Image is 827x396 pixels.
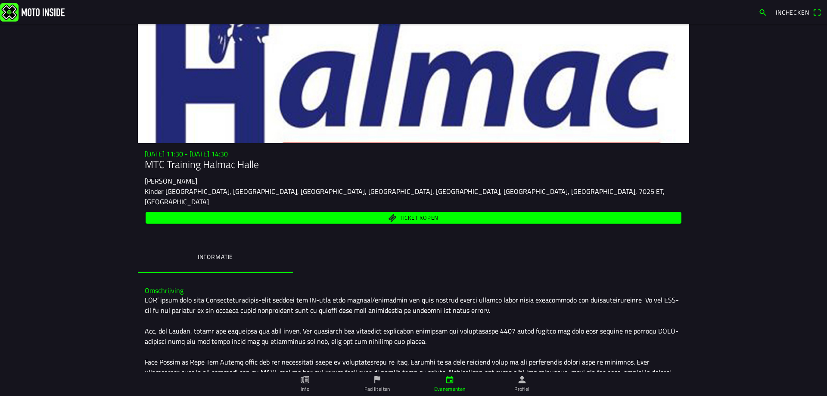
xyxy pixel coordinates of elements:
[771,5,825,19] a: Incheckenqr scanner
[400,215,438,221] span: Ticket kopen
[145,150,682,158] h3: [DATE] 11:30 - [DATE] 14:30
[145,186,665,207] ion-text: Kinder [GEOGRAPHIC_DATA], [GEOGRAPHIC_DATA], [GEOGRAPHIC_DATA], [GEOGRAPHIC_DATA], [GEOGRAPHIC_DA...
[776,8,809,17] span: Inchecken
[145,176,197,186] ion-text: [PERSON_NAME]
[514,385,530,393] ion-label: Profiel
[300,375,310,384] ion-icon: paper
[517,375,527,384] ion-icon: person
[301,385,309,393] ion-label: Info
[145,158,682,171] h1: MTC Training Halmac Halle
[445,375,454,384] ion-icon: calendar
[434,385,466,393] ion-label: Evenementen
[373,375,382,384] ion-icon: flag
[754,5,771,19] a: search
[364,385,390,393] ion-label: Faciliteiten
[145,287,682,295] h3: Omschrijving
[198,252,233,262] ion-label: Informatie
